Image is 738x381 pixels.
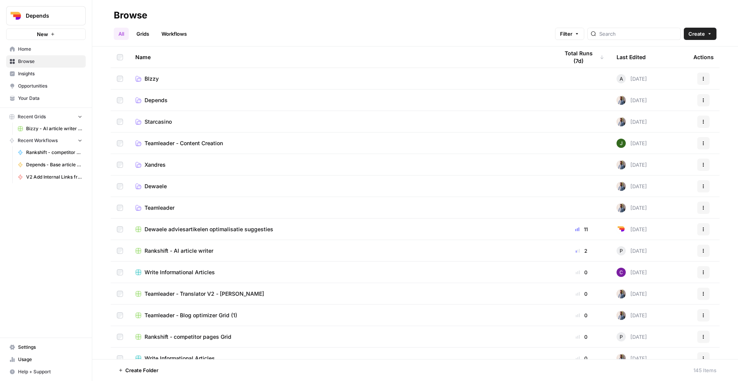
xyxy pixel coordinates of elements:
button: New [6,28,86,40]
a: Settings [6,341,86,353]
div: [DATE] [617,139,647,148]
a: Rankshift - competitor pages Grid [135,333,547,341]
span: Recent Workflows [18,137,58,144]
div: 0 [559,333,604,341]
img: Depends Logo [9,9,23,23]
div: 0 [559,290,604,298]
a: Teamleader - Content Creation [135,139,547,147]
button: Help + Support [6,366,86,378]
img: 542af2wjek5zirkck3dd1n2hljhm [617,311,626,320]
div: [DATE] [617,332,647,341]
span: Starcasino [145,118,172,126]
div: Actions [693,46,714,68]
a: Browse [6,55,86,68]
div: 145 Items [693,366,716,374]
div: [DATE] [617,225,647,234]
input: Search [599,30,677,38]
span: Teamleader - Translator V2 - [PERSON_NAME] [145,290,264,298]
a: Teamleader [135,204,547,212]
div: [DATE] [617,160,647,169]
span: Insights [18,70,82,77]
span: Teamleader - Content Creation [145,139,223,147]
div: [DATE] [617,96,647,105]
div: 11 [559,225,604,233]
a: BIzzy [135,75,547,83]
a: Xandres [135,161,547,169]
div: [DATE] [617,268,647,277]
span: Depends [145,96,168,104]
img: 5uoylj4myb5vgh24feeu24gzcre0 [617,225,626,234]
span: Home [18,46,82,53]
span: Teamleader - Blog optimizer Grid (1) [145,311,237,319]
span: Teamleader [145,204,175,212]
a: Insights [6,68,86,80]
a: Home [6,43,86,55]
span: Rankshift - competitor pages [26,149,82,156]
div: [DATE] [617,117,647,126]
div: Name [135,46,547,68]
span: A [620,75,623,83]
span: P [620,333,623,341]
a: Teamleader - Blog optimizer Grid (1) [135,311,547,319]
span: Rankshift - competitor pages Grid [145,333,231,341]
div: 0 [559,311,604,319]
span: Write Informational Articles [145,268,215,276]
span: Help + Support [18,368,82,375]
div: 2 [559,247,604,255]
button: Workspace: Depends [6,6,86,25]
a: Dewaele adviesartikelen optimalisatie suggesties [135,225,547,233]
img: 542af2wjek5zirkck3dd1n2hljhm [617,117,626,126]
a: All [114,28,129,40]
span: Filter [560,30,572,38]
a: Your Data [6,92,86,104]
span: Write Informational Articles [145,354,215,362]
a: Rankshift - AI article writer [135,247,547,255]
span: Recent Grids [18,113,46,120]
button: Create Folder [114,364,163,376]
span: Dewaele adviesartikelen optimalisatie suggesties [145,225,273,233]
span: Your Data [18,95,82,102]
span: Opportunities [18,83,82,89]
a: Bizzy - AI article writer (from scratch) [14,123,86,135]
a: Workflows [157,28,191,40]
a: Depends [135,96,547,104]
button: Create [684,28,716,40]
span: New [37,30,48,38]
span: V2 Add Internal Links from Knowledge Base - Fork [26,174,82,181]
span: Depends - Base article writer [26,161,82,168]
span: Usage [18,356,82,363]
button: Recent Workflows [6,135,86,146]
button: Filter [555,28,584,40]
span: Depends [26,12,72,20]
img: 542af2wjek5zirkck3dd1n2hljhm [617,289,626,298]
div: Total Runs (7d) [559,46,604,68]
img: 542af2wjek5zirkck3dd1n2hljhm [617,354,626,363]
a: Write Informational Articles [135,354,547,362]
img: ibvp2fn0xxp1avljsga1xqf48l9o [617,139,626,148]
div: Browse [114,9,147,22]
a: Starcasino [135,118,547,126]
span: Create Folder [125,366,158,374]
span: Settings [18,344,82,351]
div: [DATE] [617,246,647,255]
button: Recent Grids [6,111,86,123]
span: Rankshift - AI article writer [145,247,213,255]
img: 542af2wjek5zirkck3dd1n2hljhm [617,96,626,105]
span: BIzzy [145,75,159,83]
a: Dewaele [135,182,547,190]
div: Last Edited [617,46,646,68]
span: Dewaele [145,182,167,190]
img: 542af2wjek5zirkck3dd1n2hljhm [617,203,626,212]
span: P [620,247,623,255]
img: 542af2wjek5zirkck3dd1n2hljhm [617,160,626,169]
a: Usage [6,353,86,366]
span: Browse [18,58,82,65]
a: Rankshift - competitor pages [14,146,86,159]
a: Grids [132,28,154,40]
a: Depends - Base article writer [14,159,86,171]
a: V2 Add Internal Links from Knowledge Base - Fork [14,171,86,183]
a: Opportunities [6,80,86,92]
img: pztarfhstn1c64xktqzc4g5rzd74 [617,268,626,277]
span: Create [688,30,705,38]
div: [DATE] [617,289,647,298]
